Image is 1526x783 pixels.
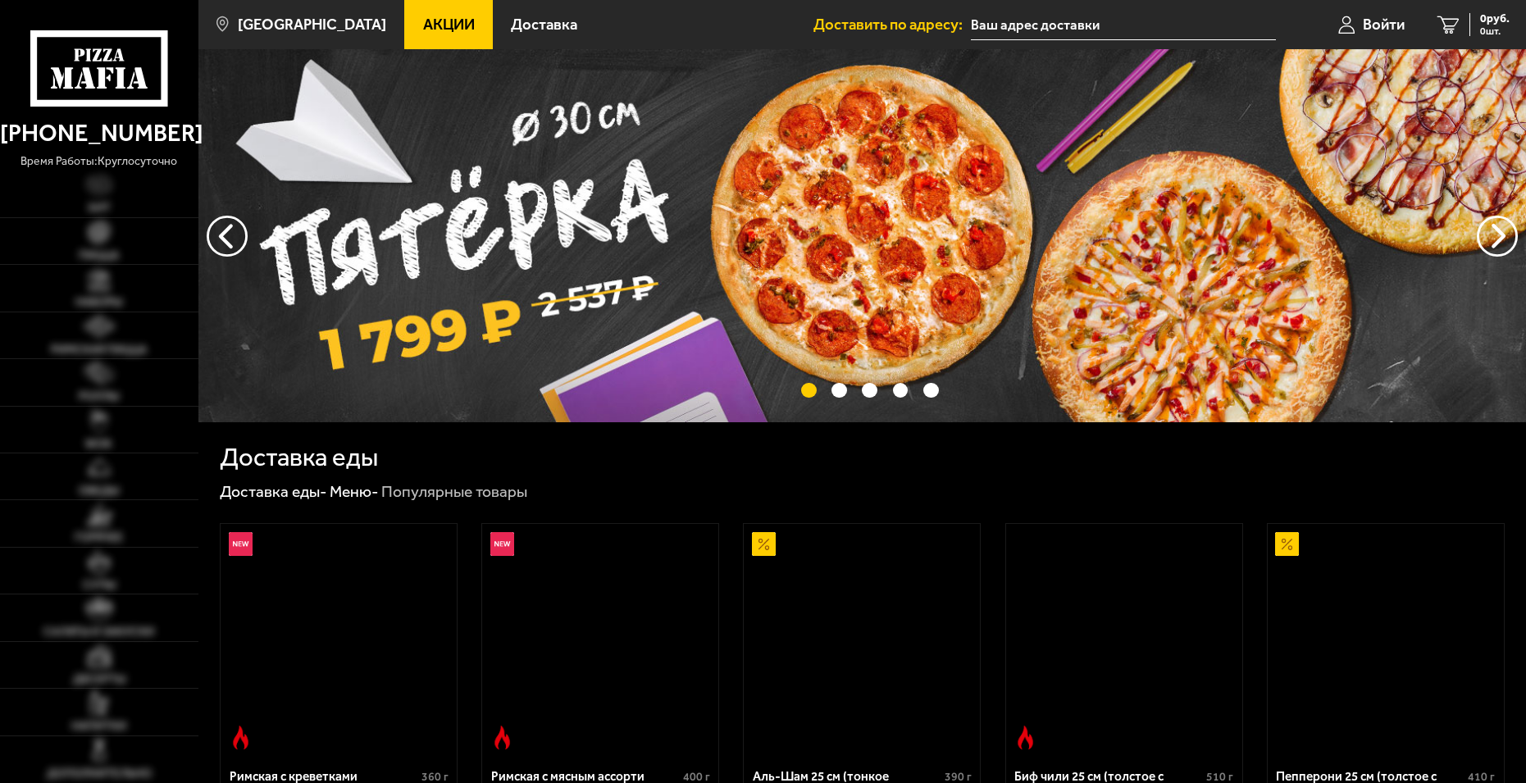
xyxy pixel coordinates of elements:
img: Острое блюдо [1014,726,1037,749]
span: Десерты [73,674,125,685]
span: Наборы [75,297,122,308]
a: Острое блюдоБиф чили 25 см (толстое с сыром) [1006,524,1242,757]
span: Хит [88,203,111,214]
input: Ваш адрес доставки [971,10,1276,40]
img: Острое блюдо [229,726,253,749]
span: 0 шт. [1480,26,1510,36]
span: Дополнительно [47,768,152,780]
span: WOK [85,439,112,450]
img: Акционный [752,532,776,556]
img: Новинка [229,532,253,556]
a: НовинкаОстрое блюдоРимская с мясным ассорти [482,524,718,757]
span: Горячее [75,532,123,544]
span: Войти [1363,17,1405,33]
img: Новинка [490,532,514,556]
a: АкционныйПепперони 25 см (толстое с сыром) [1268,524,1504,757]
h1: Доставка еды [220,444,378,470]
span: Доставить по адресу: [813,17,971,33]
span: Супы [83,580,116,591]
span: 0 руб. [1480,13,1510,25]
span: Римская пицца [51,344,147,356]
button: точки переключения [801,383,817,398]
a: АкционныйАль-Шам 25 см (тонкое тесто) [744,524,980,757]
button: точки переключения [893,383,909,398]
span: [GEOGRAPHIC_DATA] [238,17,386,33]
span: Салаты и закуски [43,626,154,638]
span: Пицца [79,250,119,262]
span: Напитки [71,721,126,732]
span: Роллы [79,391,119,403]
button: точки переключения [831,383,847,398]
button: точки переключения [923,383,939,398]
span: Доставка [511,17,577,33]
a: Меню- [330,482,379,501]
button: точки переключения [862,383,877,398]
a: Доставка еды- [220,482,327,501]
img: Острое блюдо [490,726,514,749]
span: Обеды [79,485,119,497]
span: Акции [423,17,475,33]
img: Акционный [1275,532,1299,556]
button: следующий [207,216,248,257]
div: Популярные товары [381,481,527,502]
a: НовинкаОстрое блюдоРимская с креветками [221,524,457,757]
button: предыдущий [1477,216,1518,257]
